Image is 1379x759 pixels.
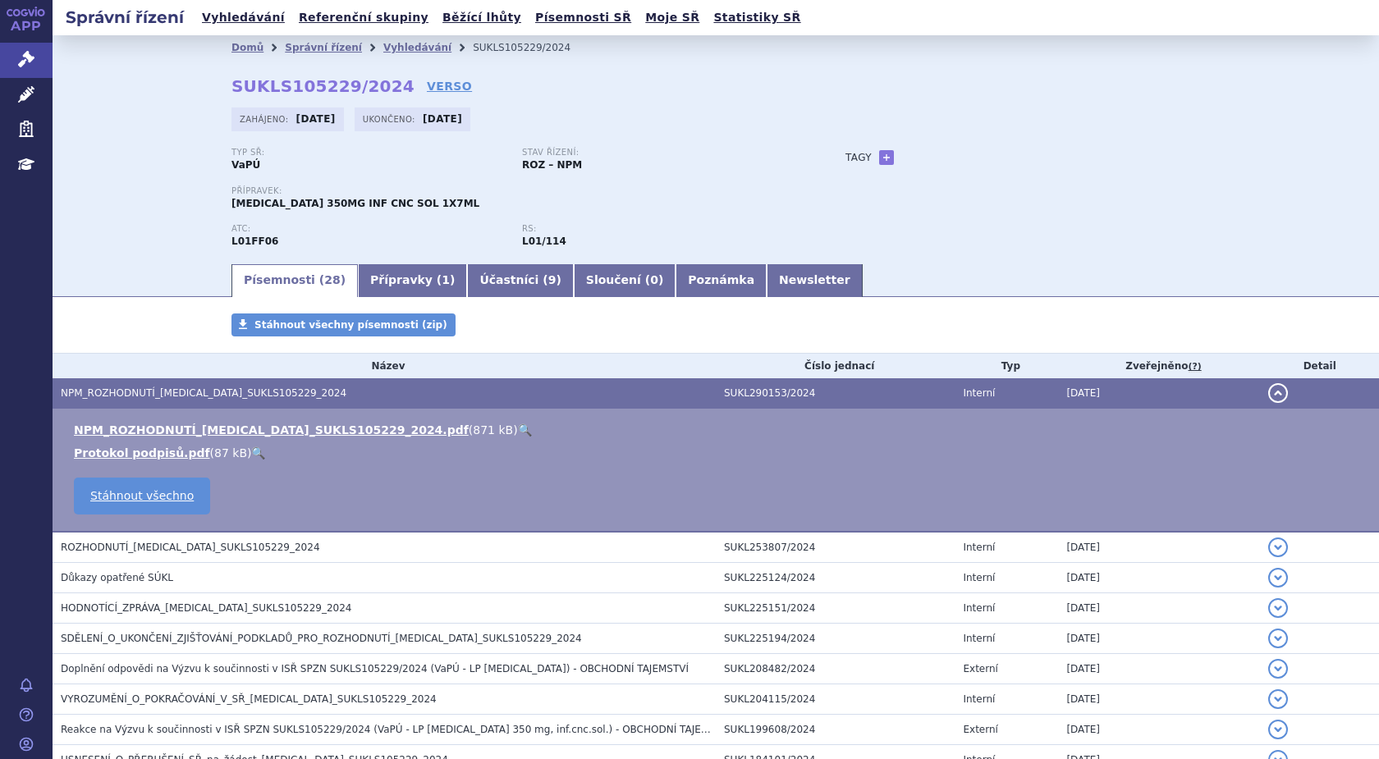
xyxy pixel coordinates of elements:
button: detail [1268,598,1288,618]
a: Protokol podpisů.pdf [74,446,210,460]
li: SUKLS105229/2024 [473,35,592,60]
a: Stáhnout všechny písemnosti (zip) [231,313,456,336]
td: [DATE] [1058,624,1260,654]
a: Běžící lhůty [438,7,526,29]
span: Stáhnout všechny písemnosti (zip) [254,319,447,331]
abbr: (?) [1189,361,1202,373]
td: SUKL225124/2024 [716,563,955,593]
a: VERSO [427,78,472,94]
strong: VaPÚ [231,159,260,171]
span: HODNOTÍCÍ_ZPRÁVA_LIBTAYO_SUKLS105229_2024 [61,602,352,614]
span: Externí [963,663,997,674]
a: Statistiky SŘ [708,7,805,29]
span: Doplnění odpovědi na Výzvu k součinnosti v ISŘ SPZN SUKLS105229/2024 (VaPÚ - LP LIBTAYO) - OBCHOD... [61,663,689,674]
span: Interní [963,602,995,614]
span: Interní [963,633,995,644]
a: 🔍 [518,423,532,437]
a: Domů [231,42,263,53]
a: Moje SŘ [640,7,704,29]
a: NPM_ROZHODNUTÍ_[MEDICAL_DATA]_SUKLS105229_2024.pdf [74,423,469,437]
td: [DATE] [1058,563,1260,593]
button: detail [1268,629,1288,648]
span: [MEDICAL_DATA] 350MG INF CNC SOL 1X7ML [231,198,479,209]
td: SUKL290153/2024 [716,378,955,409]
td: SUKL225151/2024 [716,593,955,624]
a: Písemnosti SŘ [530,7,636,29]
p: Přípravek: [231,186,813,196]
span: Interní [963,693,995,705]
span: Zahájeno: [240,112,291,126]
a: Vyhledávání [197,7,290,29]
button: detail [1268,720,1288,739]
strong: [DATE] [296,113,336,125]
button: detail [1268,689,1288,709]
span: 0 [650,273,658,286]
strong: [DATE] [423,113,462,125]
button: detail [1268,383,1288,403]
h2: Správní řízení [53,6,197,29]
a: Poznámka [676,264,767,297]
span: NPM_ROZHODNUTÍ_LIBTAYO_SUKLS105229_2024 [61,387,346,399]
span: ROZHODNUTÍ_LIBTAYO_SUKLS105229_2024 [61,542,320,553]
td: [DATE] [1058,715,1260,745]
th: Číslo jednací [716,354,955,378]
li: ( ) [74,422,1363,438]
td: SUKL199608/2024 [716,715,955,745]
td: [DATE] [1058,378,1260,409]
p: Stav řízení: [522,148,796,158]
strong: CEMIPLIMAB [231,235,278,247]
th: Zveřejněno [1058,354,1260,378]
a: Přípravky (1) [358,264,467,297]
p: ATC: [231,224,506,234]
td: SUKL208482/2024 [716,654,955,684]
span: 87 kB [214,446,247,460]
a: Vyhledávání [383,42,451,53]
a: Písemnosti (28) [231,264,358,297]
td: SUKL253807/2024 [716,532,955,563]
span: Důkazy opatřené SÚKL [61,572,173,583]
span: SDĚLENÍ_O_UKONČENÍ_ZJIŠŤOVÁNÍ_PODKLADŮ_PRO_ROZHODNUTÍ_LIBTAYO_SUKLS105229_2024 [61,633,582,644]
span: VYROZUMĚNÍ_O_POKRAČOVÁNÍ_V_SŘ_LIBTAYO_SUKLS105229_2024 [61,693,437,705]
p: RS: [522,224,796,234]
td: [DATE] [1058,654,1260,684]
li: ( ) [74,445,1363,461]
span: 871 kB [473,423,513,437]
span: Ukončeno: [363,112,419,126]
td: SUKL204115/2024 [716,684,955,715]
span: 9 [548,273,557,286]
span: Interní [963,542,995,553]
td: [DATE] [1058,532,1260,563]
th: Typ [955,354,1058,378]
span: Interní [963,572,995,583]
span: 1 [442,273,450,286]
th: Detail [1260,354,1379,378]
td: SUKL225194/2024 [716,624,955,654]
a: Stáhnout všechno [74,478,210,514]
h3: Tagy [845,148,872,167]
a: Sloučení (0) [574,264,676,297]
p: Typ SŘ: [231,148,506,158]
strong: cemiplimab [522,235,566,247]
a: Newsletter [767,264,863,297]
a: Referenční skupiny [294,7,433,29]
a: Účastníci (9) [467,264,573,297]
span: Interní [963,387,995,399]
strong: SUKLS105229/2024 [231,76,415,96]
span: 28 [324,273,340,286]
span: Externí [963,724,997,735]
button: detail [1268,659,1288,679]
th: Název [53,354,716,378]
td: [DATE] [1058,593,1260,624]
a: + [879,150,894,165]
button: detail [1268,537,1288,557]
strong: ROZ – NPM [522,159,582,171]
span: Reakce na Výzvu k součinnosti v ISŘ SPZN SUKLS105229/2024 (VaPÚ - LP LIBTAYO 350 mg, inf.cnc.sol.... [61,724,731,735]
td: [DATE] [1058,684,1260,715]
button: detail [1268,568,1288,588]
a: 🔍 [251,446,265,460]
a: Správní řízení [285,42,362,53]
